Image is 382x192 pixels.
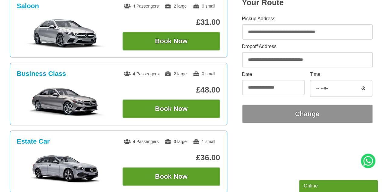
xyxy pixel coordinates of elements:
[20,154,111,184] img: Estate Car
[122,167,220,186] button: Book Now
[242,72,305,77] label: Date
[124,71,159,76] span: 4 Passengers
[193,139,215,144] span: 1 small
[17,2,39,10] h3: Saloon
[122,32,220,50] button: Book Now
[20,86,111,116] img: Business Class
[122,18,220,27] p: £31.00
[122,99,220,118] button: Book Now
[310,72,372,77] label: Time
[193,71,215,76] span: 0 small
[242,16,373,21] label: Pickup Address
[17,138,50,145] h3: Estate Car
[124,139,159,144] span: 4 Passengers
[299,179,379,192] iframe: chat widget
[242,44,373,49] label: Dropoff Address
[165,4,187,8] span: 2 large
[17,70,66,78] h3: Business Class
[165,139,187,144] span: 3 large
[122,153,220,162] p: £36.00
[122,85,220,95] p: £48.00
[193,4,215,8] span: 0 small
[242,105,373,123] button: Change
[20,18,111,49] img: Saloon
[124,4,159,8] span: 4 Passengers
[165,71,187,76] span: 2 large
